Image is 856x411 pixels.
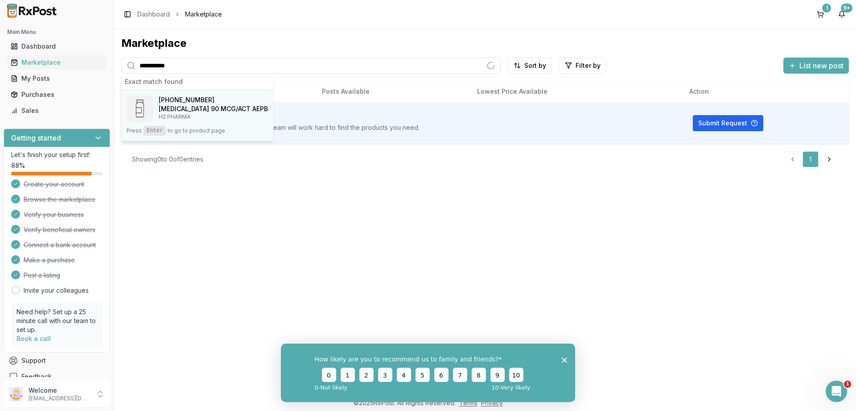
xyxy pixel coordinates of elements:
[121,74,273,90] div: Exact match found
[4,55,110,70] button: Marketplace
[159,104,268,113] h4: [MEDICAL_DATA] 90 MCG/ACT AEPB
[835,7,849,21] button: 9+
[127,95,153,122] img: Pulmicort Flexhaler 90 MCG/ACT AEPB
[16,307,97,334] p: Need help? Set up a 25 minute call with our team to set up.
[24,210,84,219] span: Verify your business
[7,38,107,54] a: Dashboard
[11,74,103,83] div: My Posts
[785,151,838,167] nav: pagination
[16,335,51,342] a: Book a call
[137,10,222,19] nav: breadcrumb
[4,104,110,118] button: Sales
[168,127,225,134] span: to go to product page
[164,114,420,123] h3: Can't find what you're looking for?
[7,103,107,119] a: Sales
[24,180,84,189] span: Create your account
[137,10,170,19] a: Dashboard
[24,286,89,295] a: Invite your colleagues
[813,7,827,21] button: 1
[11,42,103,51] div: Dashboard
[29,386,91,395] p: Welcome
[576,61,601,70] span: Filter by
[459,399,477,407] a: Terms
[21,372,52,381] span: Feedback
[11,161,25,170] span: 88 %
[799,60,844,71] span: List new post
[4,87,110,102] button: Purchases
[127,127,142,134] span: Press
[820,151,838,167] a: Go to next page
[144,126,166,136] kbd: Enter
[121,90,273,141] button: Pulmicort Flexhaler 90 MCG/ACT AEPB[PHONE_NUMBER][MEDICAL_DATA] 90 MCG/ACT AEPBH2 PHARMAPressEnte...
[164,123,420,132] p: Let us know! Our pharmacy success team will work hard to find the products you need.
[9,387,23,401] img: User avatar
[4,369,110,385] button: Feedback
[4,39,110,54] button: Dashboard
[470,81,682,102] th: Lowest Price Available
[4,71,110,86] button: My Posts
[524,61,546,70] span: Sort by
[559,58,606,74] button: Filter by
[24,225,95,234] span: Verify beneficial owners
[24,271,60,280] span: Post a listing
[185,10,222,19] span: Marketplace
[244,81,315,102] th: NDC
[844,381,851,388] span: 1
[693,115,763,131] button: Submit Request
[7,71,107,87] a: My Posts
[24,256,75,265] span: Make a purchase
[11,58,103,67] div: Marketplace
[11,150,103,159] p: Let's finish your setup first!
[29,395,91,402] p: [EMAIL_ADDRESS][DOMAIN_NAME]
[159,113,268,120] p: H2 PHARMA
[24,195,95,204] span: Browse the marketplace
[7,29,107,36] h2: Main Menu
[132,155,203,164] div: Showing 0 to 0 of 0 entries
[682,81,849,102] th: Action
[822,4,831,12] div: 1
[24,241,96,249] span: Connect a bank account
[802,151,819,167] a: 1
[783,58,849,74] button: List new post
[315,81,470,102] th: Posts Available
[841,4,852,12] div: 9+
[481,399,503,407] a: Privacy
[4,353,110,369] button: Support
[11,133,61,143] h3: Getting started
[11,106,103,115] div: Sales
[11,90,103,99] div: Purchases
[7,87,107,103] a: Purchases
[7,54,107,71] a: Marketplace
[508,58,552,74] button: Sort by
[826,381,847,402] iframe: Intercom live chat
[121,36,849,50] div: Marketplace
[159,95,214,104] span: [PHONE_NUMBER]
[4,4,61,18] img: RxPost Logo
[281,344,575,402] iframe: Survey from RxPost
[783,62,849,71] a: List new post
